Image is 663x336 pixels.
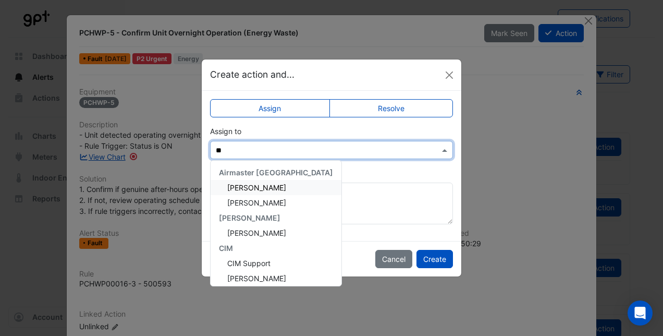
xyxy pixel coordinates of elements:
[210,160,342,286] ng-dropdown-panel: Options list
[210,68,294,81] h5: Create action and...
[210,99,330,117] label: Assign
[227,229,286,237] span: [PERSON_NAME]
[219,168,333,177] span: Airmaster [GEOGRAPHIC_DATA]
[329,99,453,117] label: Resolve
[628,301,653,326] div: Open Intercom Messenger
[416,250,453,268] button: Create
[227,274,286,283] span: [PERSON_NAME]
[375,250,412,268] button: Cancel
[227,259,271,268] span: CIM Support
[219,244,233,253] span: CIM
[227,198,286,207] span: [PERSON_NAME]
[441,67,457,83] button: Close
[219,213,280,222] span: [PERSON_NAME]
[227,183,286,192] span: [PERSON_NAME]
[210,126,241,137] label: Assign to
